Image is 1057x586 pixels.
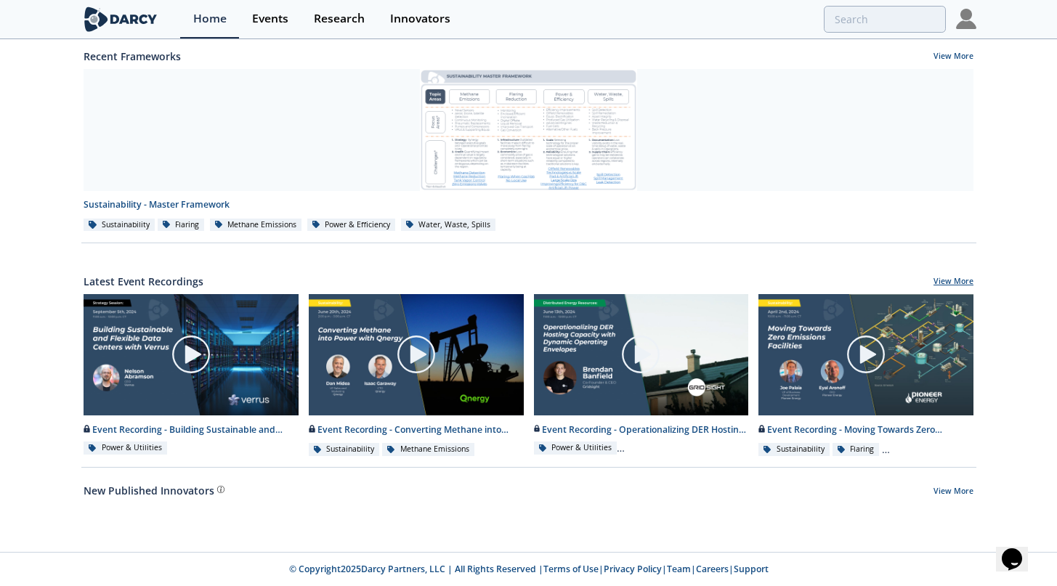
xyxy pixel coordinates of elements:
a: Latest Event Recordings [84,274,203,289]
div: Methane Emissions [210,219,302,232]
a: Careers [696,563,729,575]
img: Video Content [534,294,749,415]
div: Flaring [833,443,880,456]
div: Home [193,13,227,25]
div: Event Recording - Moving Towards Zero Emissions Facilities [758,423,973,436]
a: View More [934,276,973,289]
div: Event Recording - Converting Methane into Power with Qnergy [309,423,524,436]
input: Advanced Search [824,6,946,33]
div: Water, Waste, Spills [401,219,496,232]
a: Video Content Event Recording - Converting Methane into Power with Qnergy Sustainability Methane ... [304,294,529,457]
div: Sustainability [84,219,155,232]
img: logo-wide.svg [81,7,161,32]
a: Terms of Use [543,563,599,575]
img: play-chapters-gray.svg [846,334,886,375]
div: Events [252,13,288,25]
a: Privacy Policy [604,563,662,575]
iframe: chat widget [996,528,1042,571]
img: Video Content [309,294,524,415]
a: Video Content Event Recording - Building Sustainable and Flexible Data Centers with Verrus Power ... [78,294,304,457]
img: Video Content [758,294,973,415]
a: Team [667,563,691,575]
div: Event Recording - Operationalizing DER Hosting Capacity Analysis with Dynamic Operating Envelopes [534,423,749,436]
a: Sustainability - Master Framework preview Sustainability - Master Framework Sustainability Flarin... [78,69,979,232]
img: information.svg [217,486,225,494]
div: Sustainability - Master Framework [84,198,973,211]
div: Power & Utilities [84,441,167,455]
img: play-chapters-gray.svg [396,334,437,375]
div: Sustainability [309,443,380,456]
a: Support [734,563,769,575]
div: Flaring [158,219,205,232]
div: Power & Efficiency [307,219,396,232]
div: Sustainability [758,443,830,456]
div: Innovators [390,13,450,25]
a: Video Content Event Recording - Moving Towards Zero Emissions Facilities Sustainability Flaring [753,294,979,457]
img: Profile [956,9,976,29]
img: play-chapters-gray.svg [620,334,661,375]
img: Video Content [84,294,299,415]
a: View More [934,51,973,64]
a: Video Content Event Recording - Operationalizing DER Hosting Capacity Analysis with Dynamic Opera... [529,294,754,457]
div: Event Recording - Building Sustainable and Flexible Data Centers with Verrus [84,423,299,436]
img: play-chapters-gray.svg [171,334,211,375]
a: Recent Frameworks [84,49,181,64]
a: View More [934,486,973,499]
a: New Published Innovators [84,483,214,498]
div: Methane Emissions [382,443,474,456]
div: Power & Utilities [534,441,617,455]
div: Research [314,13,365,25]
p: © Copyright 2025 Darcy Partners, LLC | All Rights Reserved | | | | | [26,563,1032,576]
